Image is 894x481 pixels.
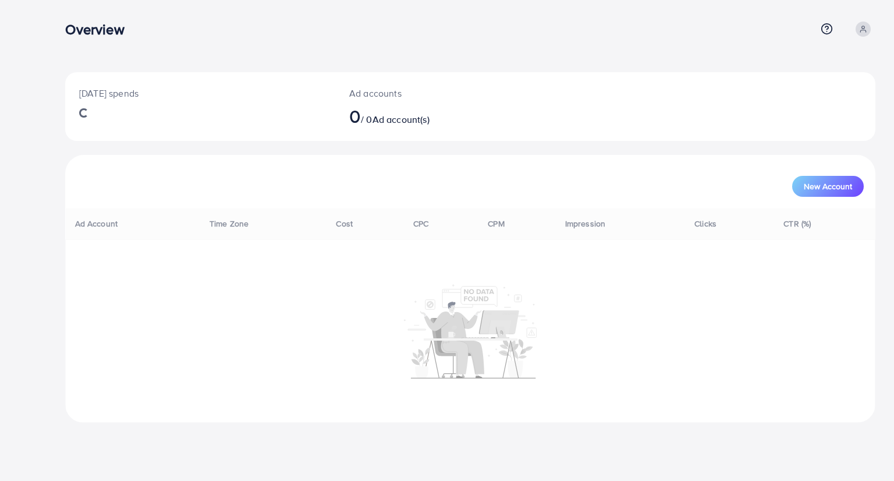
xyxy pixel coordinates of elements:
[349,102,361,129] span: 0
[372,113,430,126] span: Ad account(s)
[79,86,321,100] p: [DATE] spends
[792,176,864,197] button: New Account
[349,105,524,127] h2: / 0
[804,182,852,190] span: New Account
[65,21,133,38] h3: Overview
[349,86,524,100] p: Ad accounts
